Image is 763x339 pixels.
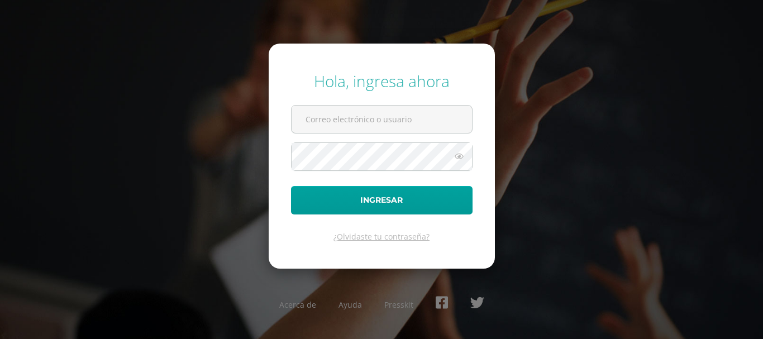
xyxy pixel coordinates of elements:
[384,299,413,310] a: Presskit
[338,299,362,310] a: Ayuda
[291,186,473,214] button: Ingresar
[333,231,430,242] a: ¿Olvidaste tu contraseña?
[291,70,473,92] div: Hola, ingresa ahora
[292,106,472,133] input: Correo electrónico o usuario
[279,299,316,310] a: Acerca de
